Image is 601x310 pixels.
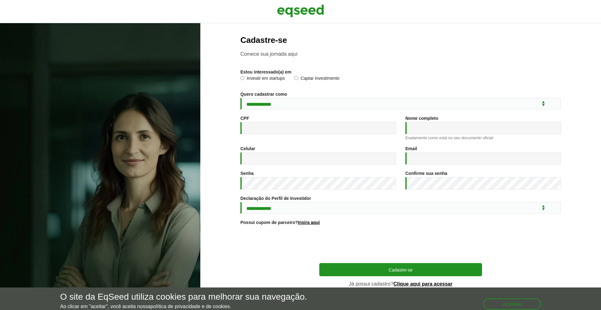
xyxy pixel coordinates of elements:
[294,76,340,82] label: Captar investimento
[60,303,307,309] p: Ao clicar em "aceitar", você aceita nossa .
[240,196,311,201] label: Declaração do Perfil de Investidor
[277,3,324,19] img: EqSeed Logo
[151,304,230,309] a: política de privacidade e de cookies
[319,263,482,276] button: Cadastre-se
[393,282,453,287] a: Clique aqui para acessar
[294,76,298,80] input: Captar investimento
[240,220,320,225] label: Possui cupom de parceiro?
[240,116,249,120] label: CPF
[240,51,561,57] p: Comece sua jornada aqui
[353,232,448,257] iframe: reCAPTCHA
[405,146,417,151] label: Email
[319,281,482,287] p: Já possui cadastro?
[240,70,291,74] label: Estou interessado(a) em
[405,116,438,120] label: Nome completo
[483,298,541,310] button: Aceitar
[405,136,561,140] div: Exatamente como está no seu documento oficial
[405,171,447,175] label: Confirme sua senha
[240,171,254,175] label: Senha
[240,146,255,151] label: Celular
[240,36,561,45] h2: Cadastre-se
[60,292,307,302] h5: O site da EqSeed utiliza cookies para melhorar sua navegação.
[240,76,244,80] input: Investir em startups
[240,76,285,82] label: Investir em startups
[298,220,320,225] a: Insira aqui
[240,92,287,96] label: Quero cadastrar como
